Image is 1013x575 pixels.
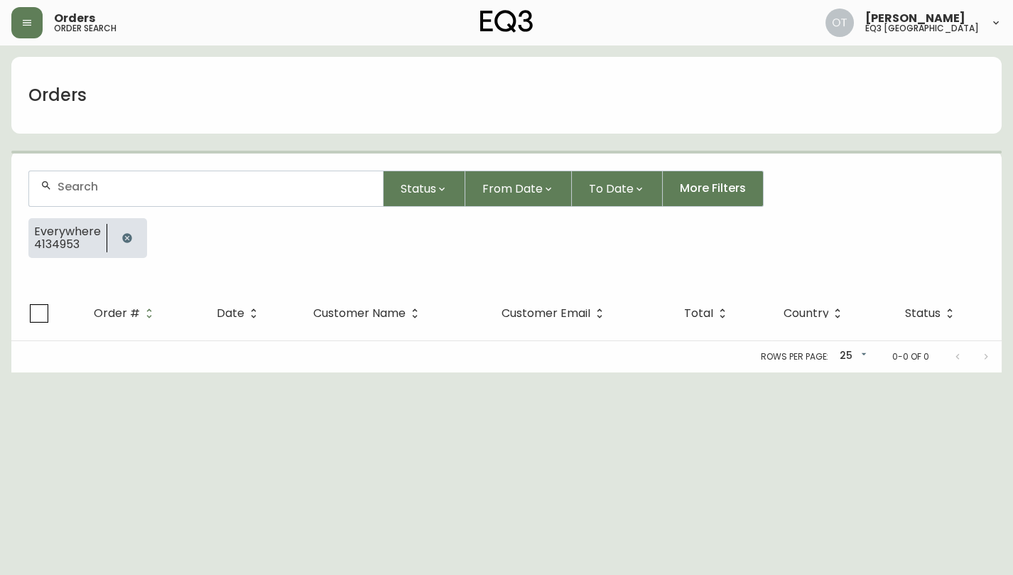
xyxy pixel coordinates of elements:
span: Date [217,309,244,318]
div: 25 [834,345,870,368]
h5: order search [54,24,117,33]
p: 0-0 of 0 [892,350,929,363]
span: [PERSON_NAME] [865,13,965,24]
span: From Date [482,180,543,198]
img: 5d4d18d254ded55077432b49c4cb2919 [825,9,854,37]
span: Order # [94,309,140,318]
span: To Date [589,180,634,198]
span: Country [783,307,847,320]
span: Customer Name [313,307,424,320]
button: Status [384,171,465,207]
span: Customer Email [502,309,590,318]
button: To Date [572,171,663,207]
span: Status [905,307,959,320]
img: logo [480,10,533,33]
button: From Date [465,171,572,207]
span: Customer Name [313,309,406,318]
span: 4134953 [34,238,101,251]
span: More Filters [680,181,746,196]
p: Rows per page: [761,350,828,363]
span: Customer Email [502,307,609,320]
span: Country [783,309,828,318]
span: Total [684,307,732,320]
span: Orders [54,13,95,24]
span: Total [684,309,713,318]
h1: Orders [28,83,87,107]
span: Date [217,307,263,320]
input: Search [58,180,372,193]
button: More Filters [663,171,764,207]
span: Status [401,180,436,198]
h5: eq3 [GEOGRAPHIC_DATA] [865,24,979,33]
span: Order # [94,307,158,320]
span: Status [905,309,941,318]
span: Everywhere [34,225,101,238]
